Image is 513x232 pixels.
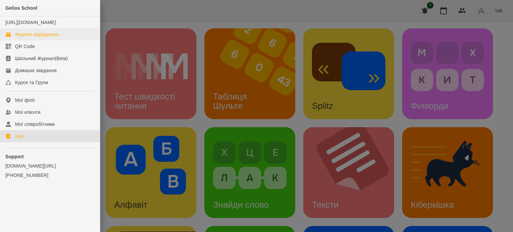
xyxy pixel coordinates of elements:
div: Мої клієнти [15,109,40,115]
a: [DOMAIN_NAME][URL] [5,163,95,169]
p: Support [5,153,95,160]
div: Ігри [15,133,23,140]
div: QR Code [15,43,35,50]
a: [URL][DOMAIN_NAME] [5,20,56,25]
span: Gelios School [5,5,37,11]
div: Домашні завдання [15,67,56,74]
div: Курси та Групи [15,79,48,86]
div: Мої філії [15,97,35,103]
div: Журнал відвідувань [15,31,59,38]
div: Шкільний Журнал(Beta) [15,55,68,62]
div: Мої співробітники [15,121,55,128]
a: [PHONE_NUMBER] [5,172,95,179]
